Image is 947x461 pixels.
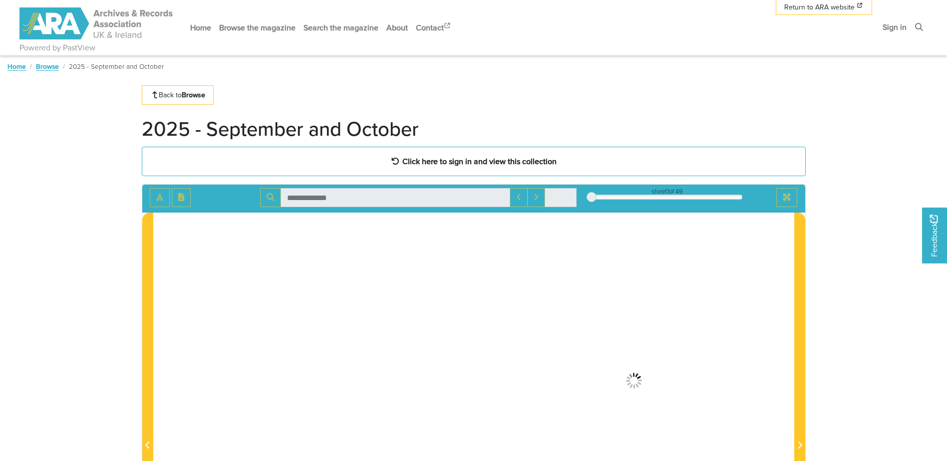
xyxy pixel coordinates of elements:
strong: Click here to sign in and view this collection [402,156,557,167]
img: ARA - ARC Magazine | Powered by PastView [19,7,174,39]
a: Contact [412,14,456,41]
strong: Browse [182,90,205,100]
span: 1 [667,187,669,196]
a: About [382,14,412,41]
div: sheet of 49 [592,187,742,196]
button: Previous Match [510,188,528,207]
a: Click here to sign in and view this collection [142,147,806,176]
button: Search [260,188,281,207]
span: Feedback [928,215,940,257]
h1: 2025 - September and October [142,117,419,141]
a: Search the magazine [300,14,382,41]
a: Home [7,61,26,71]
a: ARA - ARC Magazine | Powered by PastView logo [19,2,174,45]
button: Full screen mode [776,188,797,207]
button: Toggle text selection (Alt+T) [150,188,170,207]
a: Back toBrowse [142,85,214,105]
a: Powered by PastView [19,42,95,54]
button: Open transcription window [172,188,191,207]
span: Return to ARA website [784,2,855,12]
button: Next Match [527,188,545,207]
a: Home [186,14,215,41]
span: 2025 - September and October [69,61,164,71]
input: Search for [281,188,510,207]
a: Would you like to provide feedback? [922,208,947,263]
a: Sign in [879,14,911,40]
a: Browse the magazine [215,14,300,41]
a: Browse [36,61,59,71]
